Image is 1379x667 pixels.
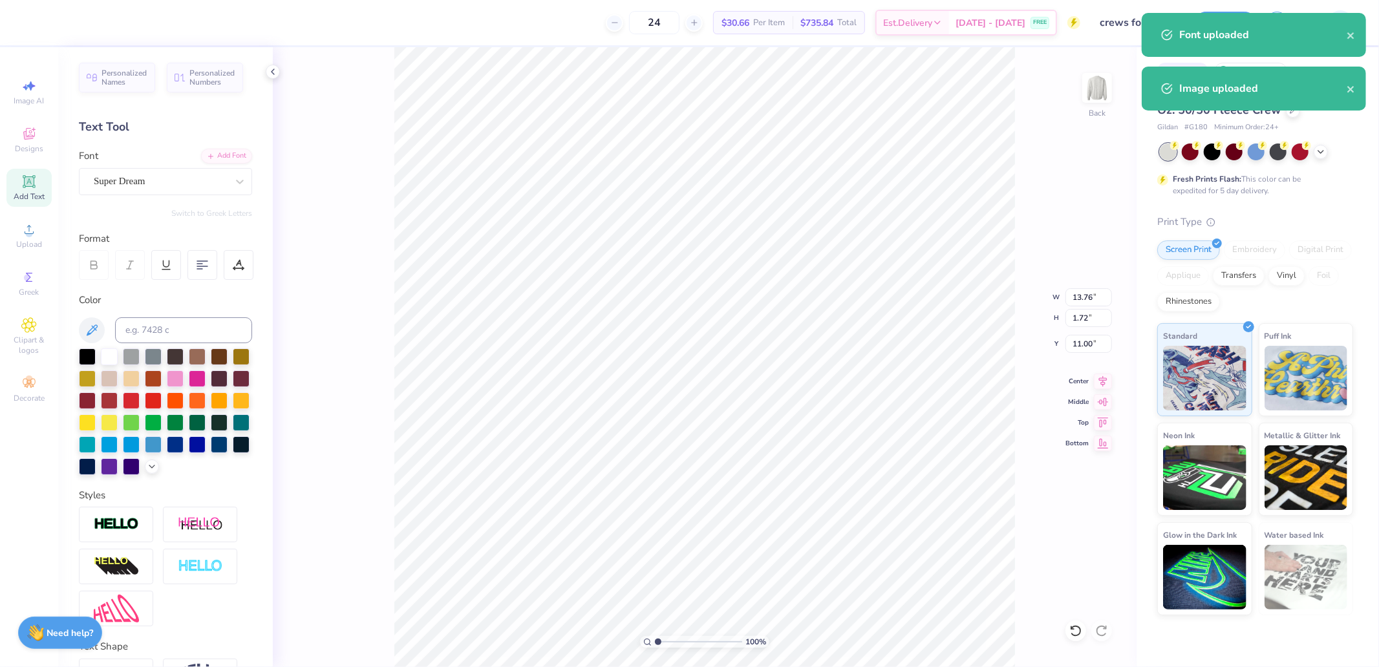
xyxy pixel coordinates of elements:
button: close [1347,81,1356,96]
span: Personalized Names [102,69,147,87]
div: Font uploaded [1179,27,1347,43]
img: Glow in the Dark Ink [1163,545,1246,609]
span: Designs [15,143,43,154]
img: 3d Illusion [94,556,139,577]
img: Shadow [178,516,223,533]
div: Back [1089,107,1106,119]
span: Puff Ink [1265,329,1292,343]
img: Puff Ink [1265,346,1348,410]
span: Clipart & logos [6,335,52,355]
div: Rhinestones [1157,292,1220,312]
img: Back [1084,75,1110,101]
span: 100 % [745,636,766,648]
span: Top [1065,418,1089,427]
div: Format [79,231,253,246]
img: Neon Ink [1163,445,1246,510]
span: Middle [1065,397,1089,407]
span: Total [837,16,857,30]
div: Embroidery [1224,240,1285,260]
span: Greek [19,287,39,297]
div: Styles [79,488,252,503]
span: Decorate [14,393,45,403]
span: Per Item [753,16,785,30]
span: [DATE] - [DATE] [956,16,1025,30]
span: Water based Ink [1265,528,1324,542]
div: Transfers [1213,266,1265,286]
div: Vinyl [1268,266,1305,286]
div: Add Font [201,149,252,164]
span: Center [1065,377,1089,386]
span: Standard [1163,329,1197,343]
span: Neon Ink [1163,429,1195,442]
div: Text Tool [79,118,252,136]
button: close [1347,27,1356,43]
div: This color can be expedited for 5 day delivery. [1173,173,1332,196]
div: Foil [1309,266,1339,286]
label: Font [79,149,98,164]
span: Personalized Numbers [189,69,235,87]
div: Print Type [1157,215,1353,229]
input: e.g. 7428 c [115,317,252,343]
span: # G180 [1184,122,1208,133]
div: Screen Print [1157,240,1220,260]
span: Add Text [14,191,45,202]
div: Applique [1157,266,1209,286]
img: Negative Space [178,559,223,574]
div: Color [79,293,252,308]
img: Free Distort [94,595,139,622]
div: Image uploaded [1179,81,1347,96]
strong: Fresh Prints Flash: [1173,174,1241,184]
span: Est. Delivery [883,16,932,30]
input: Untitled Design [1090,10,1185,36]
span: Image AI [14,96,45,106]
span: Upload [16,239,42,249]
strong: Need help? [47,627,94,639]
span: Bottom [1065,439,1089,448]
span: $30.66 [722,16,749,30]
img: Metallic & Glitter Ink [1265,445,1348,510]
span: Gildan [1157,122,1178,133]
img: Stroke [94,517,139,532]
img: Water based Ink [1265,545,1348,609]
button: Switch to Greek Letters [171,208,252,218]
img: Standard [1163,346,1246,410]
span: $735.84 [800,16,833,30]
span: FREE [1033,18,1047,27]
div: Digital Print [1289,240,1352,260]
span: Minimum Order: 24 + [1214,122,1279,133]
span: Metallic & Glitter Ink [1265,429,1341,442]
div: Text Shape [79,639,252,654]
input: – – [629,11,679,34]
span: Glow in the Dark Ink [1163,528,1237,542]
